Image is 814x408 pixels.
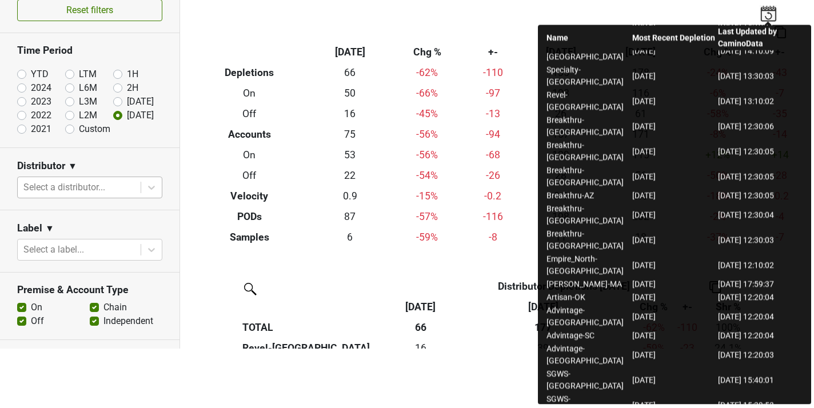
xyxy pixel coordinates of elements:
[717,278,803,291] td: [DATE] 17:59:37
[546,253,632,278] td: Empire_North-[GEOGRAPHIC_DATA]
[17,45,162,57] h3: Time Period
[521,227,601,247] td: 11
[632,330,717,343] td: [DATE]
[632,139,717,165] td: [DATE]
[717,39,803,64] td: [DATE] 14:10:09
[465,42,521,63] th: +-
[79,122,110,136] label: Custom
[717,228,803,253] td: [DATE] 12:30:03
[310,104,390,125] td: 16
[189,125,310,145] th: Accounts
[103,301,127,314] label: Chain
[453,276,675,297] th: Distributor Depletions [DATE]
[79,67,97,81] label: LTM
[465,104,521,125] td: -13
[390,165,464,186] td: -54 %
[546,190,632,203] td: Breakthru-AZ
[521,104,601,125] td: 26
[521,63,601,83] td: 135
[465,83,521,104] td: -97
[390,104,464,125] td: -45 %
[521,125,601,145] td: 157
[103,314,153,328] label: Independent
[388,297,453,317] th: Sep '25: activate to sort column ascending
[31,95,51,109] label: 2023
[632,114,717,139] td: [DATE]
[390,145,464,166] td: -56 %
[17,160,65,172] h3: Distributor
[189,227,310,247] th: Samples
[632,343,717,368] td: [DATE]
[189,145,310,166] th: On
[390,125,464,145] td: -56 %
[79,81,97,95] label: L6M
[310,83,390,104] td: 50
[521,145,601,166] td: 129
[465,145,521,166] td: -68
[546,139,632,165] td: Breakthru-[GEOGRAPHIC_DATA]
[546,291,632,305] td: Artisan-OK
[521,42,601,63] th: [DATE]
[453,317,633,338] th: 177
[717,291,803,305] td: [DATE] 12:20:04
[31,81,51,95] label: 2024
[760,5,777,21] img: last_updated_date
[546,64,632,89] td: Specialty-[GEOGRAPHIC_DATA]
[465,227,521,247] td: -8
[310,206,390,227] td: 87
[189,104,310,125] th: Off
[31,301,42,314] label: On
[31,314,44,328] label: Off
[310,63,390,83] td: 66
[310,125,390,145] td: 75
[546,89,632,114] td: Revel-[GEOGRAPHIC_DATA]
[521,186,601,206] td: 0.9
[632,89,717,114] td: [DATE]
[717,305,803,330] td: [DATE] 12:20:04
[717,253,803,278] td: [DATE] 12:10:02
[31,67,49,81] label: YTD
[717,330,803,343] td: [DATE] 12:20:04
[240,279,258,297] img: filter
[632,25,717,50] th: Most Recent Depletion
[717,203,803,228] td: [DATE] 12:30:04
[632,228,717,253] td: [DATE]
[717,368,803,393] td: [DATE] 15:40:01
[717,89,803,114] td: [DATE] 13:10:02
[189,83,310,104] th: On
[45,222,54,235] span: ▼
[388,317,453,338] th: 66
[465,186,521,206] td: -0.2
[546,25,632,50] th: Name
[717,139,803,165] td: [DATE] 12:30:05
[310,145,390,166] td: 53
[390,206,464,227] td: -57 %
[546,114,632,139] td: Breakthru-[GEOGRAPHIC_DATA]
[189,165,310,186] th: Off
[310,227,390,247] td: 6
[390,341,450,355] div: 16
[632,368,717,393] td: [DATE]
[632,203,717,228] td: [DATE]
[546,305,632,330] td: Advintage-[GEOGRAPHIC_DATA]
[390,83,464,104] td: -66 %
[632,253,717,278] td: [DATE]
[465,165,521,186] td: -26
[717,343,803,368] td: [DATE] 12:20:03
[546,228,632,253] td: Breakthru-[GEOGRAPHIC_DATA]
[546,330,632,343] td: Advintage-SC
[632,190,717,203] td: [DATE]
[68,159,77,173] span: ▼
[546,165,632,190] td: Breakthru-[GEOGRAPHIC_DATA]
[632,305,717,330] td: [DATE]
[127,95,154,109] label: [DATE]
[189,206,310,227] th: PODs
[632,39,717,64] td: [DATE]
[453,297,633,317] th: Sep '24: activate to sort column ascending
[189,186,310,206] th: Velocity
[31,122,51,136] label: 2021
[521,165,601,186] td: 28
[521,83,601,104] td: 108
[127,81,138,95] label: 2H
[546,39,632,64] td: [GEOGRAPHIC_DATA]-[GEOGRAPHIC_DATA]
